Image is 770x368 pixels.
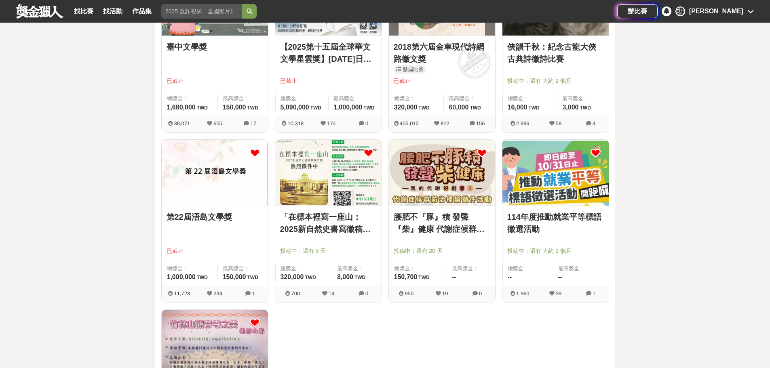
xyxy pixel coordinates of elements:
a: 找比賽 [71,6,97,17]
img: Cover Image [502,140,609,205]
span: 150,000 [223,273,246,280]
span: TWD [363,105,374,111]
span: 5,090,000 [281,104,309,111]
span: 已截止 [394,77,490,85]
a: Cover Image [162,140,268,206]
span: 0 [365,290,368,297]
span: 投稿中：還有 大約 2 個月 [507,247,604,255]
span: 總獎金： [508,265,548,273]
span: 總獎金： [281,265,327,273]
span: 投稿中：還有 大約 2 個月 [507,77,604,85]
span: 總獎金： [167,95,213,103]
span: 19 [442,290,448,297]
a: 找活動 [100,6,126,17]
span: 已截止 [167,247,263,255]
a: 腰肥不『豚』積 發聲『柴』健康 代謝症候群防治標語徵件活動 [394,211,490,235]
span: 150,700 [394,273,418,280]
span: TWD [247,275,258,280]
span: 4 [593,120,595,126]
span: 39 [556,290,561,297]
span: 320,000 [394,104,418,111]
input: 2025 反詐視界—全國影片競賽 [161,4,242,19]
span: 1,680,000 [167,104,196,111]
div: 謝 [675,6,685,16]
span: -- [508,273,512,280]
span: 投稿中：還有 5 天 [280,247,377,255]
span: 最高獎金： [449,95,490,103]
span: TWD [354,275,365,280]
span: TWD [528,105,539,111]
span: 0 [365,120,368,126]
span: TWD [197,105,208,111]
span: 812 [441,120,449,126]
a: Cover Image [275,140,382,206]
span: 總獎金： [394,265,442,273]
span: 投稿中：還有 20 天 [394,247,490,255]
span: TWD [305,275,316,280]
span: 總獎金： [167,265,213,273]
span: 156 [476,120,485,126]
span: 最高獎金： [223,95,263,103]
span: TWD [580,105,591,111]
span: 700 [291,290,300,297]
a: 【2025第十五屆全球華文文學星雲獎】[DATE]日前線上報名即完成 [280,41,377,65]
span: 3,000 [562,104,578,111]
span: TWD [418,275,429,280]
span: 58 [556,120,561,126]
span: 150,000 [223,104,246,111]
span: 1 [252,290,255,297]
span: 最高獎金： [452,265,490,273]
span: 1,000,000 [167,273,196,280]
span: 174 [327,120,336,126]
img: Cover Image [389,140,495,205]
a: 2018第六屆金車現代詩網路徵文獎 [394,41,490,65]
span: 最高獎金： [558,265,604,273]
span: -- [452,273,456,280]
span: 17 [250,120,256,126]
span: 1,960 [516,290,530,297]
span: 8,000 [337,273,353,280]
a: 俠韻千秋：紀念古龍大俠古典詩徵詩比賽 [507,41,604,65]
span: 0 [479,290,482,297]
img: Cover Image [275,140,382,205]
span: 1,000,000 [333,104,362,111]
span: 11,723 [174,290,190,297]
span: TWD [197,275,208,280]
span: 60,000 [449,104,468,111]
a: 第22屆浯島文學獎 [167,211,263,223]
a: 114年度推動就業平等標語徵選活動 [507,211,604,235]
span: 最高獎金： [223,265,263,273]
div: [PERSON_NAME] [689,6,743,16]
span: 已截止 [280,77,377,85]
span: 2,996 [516,120,530,126]
span: 405,010 [400,120,419,126]
img: Cover Image [162,140,268,205]
span: 16,000 [508,104,527,111]
span: 1 [593,290,595,297]
span: 總獎金： [281,95,324,103]
span: 10,318 [287,120,304,126]
a: 臺中文學獎 [167,41,263,53]
a: 辦比賽 [617,4,658,18]
a: Cover Image [502,140,609,206]
span: -- [558,273,563,280]
span: TWD [418,105,429,111]
span: TWD [470,105,481,111]
span: 234 [213,290,222,297]
a: Cover Image [389,140,495,206]
span: 950 [405,290,413,297]
span: TWD [310,105,321,111]
span: 最高獎金： [337,265,377,273]
span: 已截止 [167,77,263,85]
a: 作品集 [129,6,155,17]
a: 「在標本裡寫一座山：2025新自然史書寫徵稿活動」 [280,211,377,235]
a: 歷屆比賽 [394,65,426,74]
span: 總獎金： [508,95,553,103]
span: 總獎金： [394,95,439,103]
span: 38,071 [174,120,190,126]
span: 14 [329,290,334,297]
span: 605 [213,120,222,126]
span: 最高獎金： [333,95,377,103]
span: 320,000 [281,273,304,280]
